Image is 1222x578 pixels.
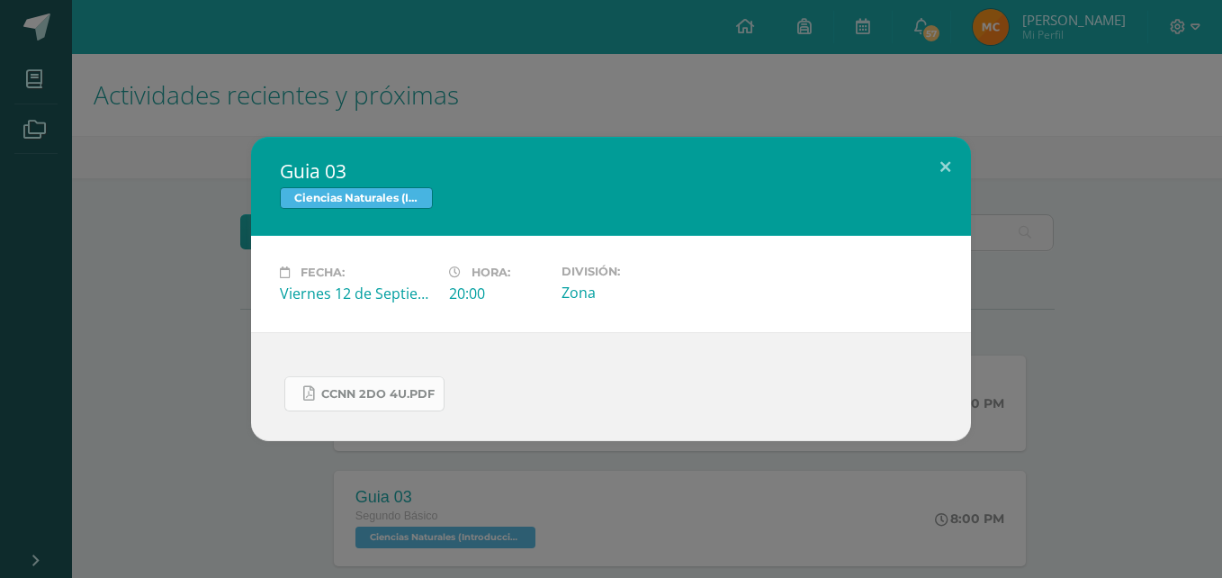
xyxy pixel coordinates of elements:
[284,376,445,411] a: CCNN 2do 4U.pdf
[321,387,435,402] span: CCNN 2do 4U.pdf
[920,137,971,198] button: Close (Esc)
[472,266,510,279] span: Hora:
[280,187,433,209] span: Ciencias Naturales (Introducción a la Química)
[280,158,942,184] h2: Guia 03
[301,266,345,279] span: Fecha:
[449,284,547,303] div: 20:00
[562,265,716,278] label: División:
[280,284,435,303] div: Viernes 12 de Septiembre
[562,283,716,303] div: Zona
